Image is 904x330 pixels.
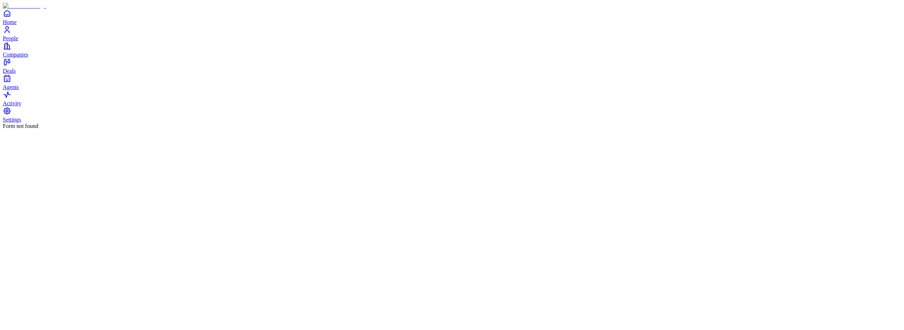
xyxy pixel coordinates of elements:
[3,107,901,123] a: Settings
[3,19,17,25] span: Home
[3,100,21,106] span: Activity
[3,3,46,9] img: Item Brain Logo
[3,25,901,41] a: People
[3,84,19,90] span: Agents
[3,58,901,74] a: Deals
[3,35,18,41] span: People
[3,42,901,58] a: Companies
[3,74,901,90] a: Agents
[3,9,901,25] a: Home
[3,117,21,123] span: Settings
[3,68,16,74] span: Deals
[3,90,901,106] a: Activity
[3,52,28,58] span: Companies
[3,123,901,129] div: Form not found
